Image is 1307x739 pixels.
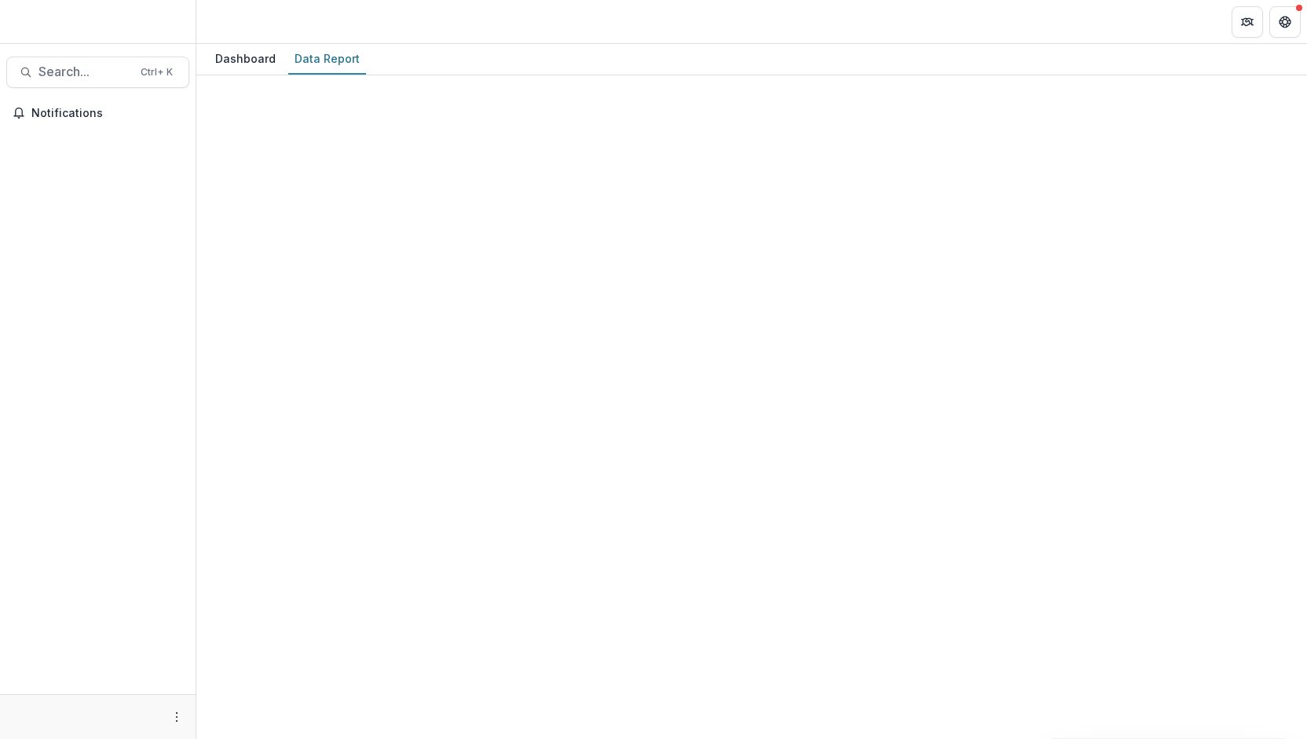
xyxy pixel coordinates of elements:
div: Dashboard [209,47,282,70]
button: Get Help [1269,6,1301,38]
button: Search... [6,57,189,88]
div: Ctrl + K [137,64,176,81]
a: Dashboard [209,44,282,75]
button: Notifications [6,101,189,126]
span: Notifications [31,107,183,120]
a: Data Report [288,44,366,75]
div: Data Report [288,47,366,70]
button: Partners [1232,6,1263,38]
button: More [167,708,186,726]
span: Search... [38,64,131,79]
